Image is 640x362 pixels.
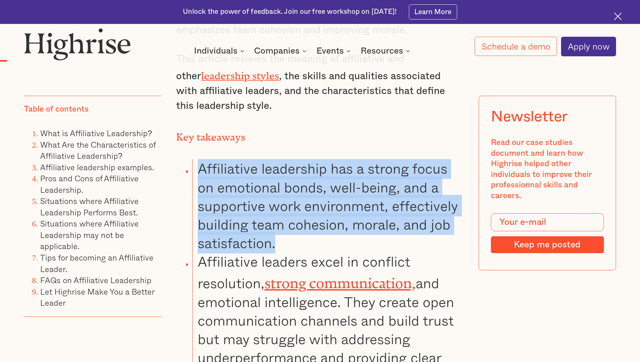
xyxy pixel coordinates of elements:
a: Learn More [409,4,457,20]
div: Resources [361,47,412,55]
form: Modal Form [491,213,604,253]
strong: Key takeaways [176,131,245,138]
p: This article reviews the meaning of affiliative and other , the skills and qualities associated w... [176,52,464,114]
div: Resources [361,47,403,55]
div: Table of contents [24,104,89,115]
div: Events [316,47,344,55]
input: Keep me posted [491,236,604,253]
img: Cross icon [614,12,622,20]
a: What is Affiliative Leadership? [40,127,152,139]
div: Companies [254,47,308,55]
input: Your e-mail [491,213,604,231]
a: Tips for becoming an Affiliative Leader. [40,251,154,275]
a: Affiliative leadership examples. [40,161,154,173]
a: Schedule a demo [475,37,557,56]
div: Individuals [194,47,246,55]
div: Read our case studies document and learn how Highrise helped other individuals to improve their p... [491,138,604,201]
a: Pros and Cons of Affiliative Leadership. [40,172,139,196]
div: Newsletter [491,108,568,126]
a: FAQs on Affiliative Leadership [40,274,151,286]
div: Events [316,47,353,55]
a: strong communication, [265,275,416,284]
a: Let Highrise Make You a Better Leader [40,285,155,309]
a: Situations where Affiliative Leadership Performs Best. [40,195,139,219]
a: Apply now [561,37,616,56]
div: Individuals [194,47,238,55]
div: Unlock the power of feedback. Join our free workshop on [DATE]! [183,7,397,17]
a: What Are the Characteristics of Affiliative Leadership? [40,138,156,162]
li: Affiliative leadership has a strong focus on emotional bonds, well-being, and a supportive work e... [192,159,464,252]
a: leadership styles [201,70,279,77]
a: Situations where Affiliative Leadership may not be applicable. [40,217,139,252]
div: Companies [254,47,300,55]
img: Highrise logo [24,28,131,60]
